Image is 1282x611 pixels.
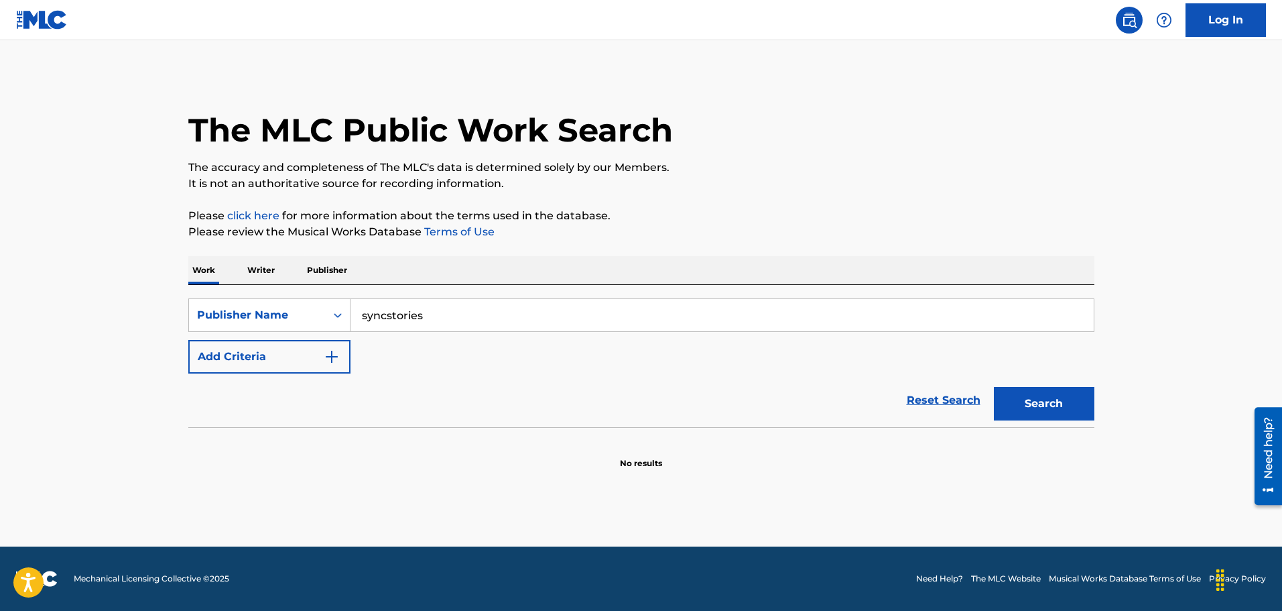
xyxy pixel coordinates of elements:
a: Musical Works Database Terms of Use [1049,573,1201,585]
a: Reset Search [900,386,987,415]
span: Mechanical Licensing Collective © 2025 [74,573,229,585]
p: Please for more information about the terms used in the database. [188,208,1094,224]
img: MLC Logo [16,10,68,30]
img: 9d2ae6d4665cec9f34b9.svg [324,349,340,365]
p: Work [188,256,219,284]
div: Help [1151,7,1177,34]
a: Log In [1185,3,1266,37]
img: help [1156,12,1172,28]
a: Public Search [1116,7,1143,34]
p: Writer [243,256,279,284]
p: It is not an authoritative source for recording information. [188,176,1094,192]
h1: The MLC Public Work Search [188,110,673,150]
a: Privacy Policy [1209,573,1266,585]
button: Add Criteria [188,340,350,374]
iframe: Resource Center [1244,402,1282,510]
a: Need Help? [916,573,963,585]
button: Search [994,387,1094,421]
iframe: Chat Widget [1215,547,1282,611]
a: Terms of Use [422,225,495,238]
form: Search Form [188,298,1094,427]
a: The MLC Website [971,573,1041,585]
p: Publisher [303,256,351,284]
p: No results [620,441,662,469]
div: Drag [1210,560,1231,600]
a: click here [227,209,279,222]
div: Publisher Name [197,307,318,323]
img: search [1121,12,1137,28]
img: logo [16,571,58,587]
p: The accuracy and completeness of The MLC's data is determined solely by our Members. [188,160,1094,176]
p: Please review the Musical Works Database [188,224,1094,240]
